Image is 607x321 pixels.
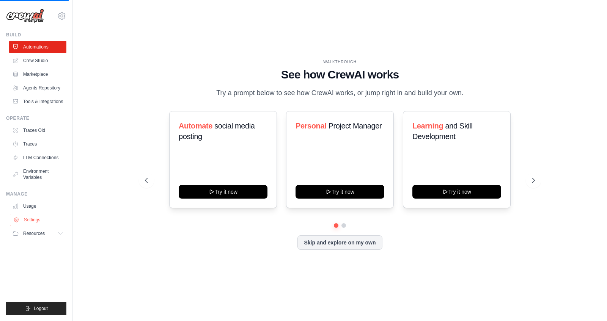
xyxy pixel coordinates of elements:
[9,227,66,240] button: Resources
[9,124,66,136] a: Traces Old
[6,191,66,197] div: Manage
[569,285,607,321] iframe: Chat Widget
[9,55,66,67] a: Crew Studio
[412,185,501,199] button: Try it now
[9,152,66,164] a: LLM Connections
[9,138,66,150] a: Traces
[145,59,535,65] div: WALKTHROUGH
[6,9,44,23] img: Logo
[9,96,66,108] a: Tools & Integrations
[297,235,382,250] button: Skip and explore on my own
[6,32,66,38] div: Build
[9,200,66,212] a: Usage
[179,122,255,141] span: social media posting
[9,68,66,80] a: Marketplace
[212,88,467,99] p: Try a prompt below to see how CrewAI works, or jump right in and build your own.
[296,122,326,130] span: Personal
[412,122,443,130] span: Learning
[179,185,267,199] button: Try it now
[10,214,67,226] a: Settings
[9,41,66,53] a: Automations
[179,122,212,130] span: Automate
[9,165,66,183] a: Environment Variables
[6,115,66,121] div: Operate
[329,122,382,130] span: Project Manager
[9,82,66,94] a: Agents Repository
[23,230,45,236] span: Resources
[34,305,48,312] span: Logout
[6,302,66,315] button: Logout
[569,285,607,321] div: Widget de chat
[412,122,472,141] span: and Skill Development
[145,68,535,81] h1: See how CrewAI works
[296,185,384,199] button: Try it now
